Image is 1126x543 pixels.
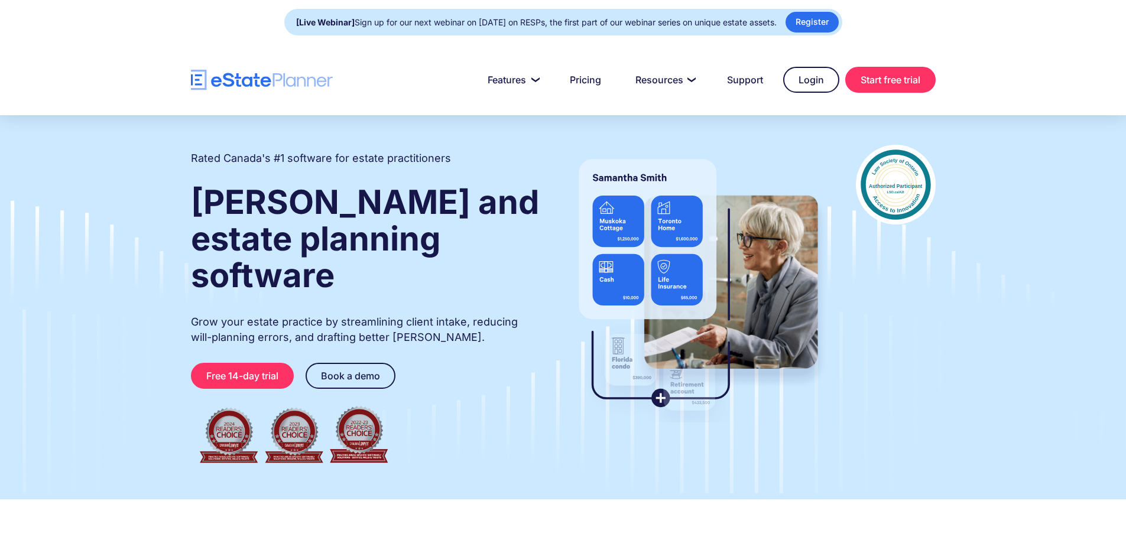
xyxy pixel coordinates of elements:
[713,68,777,92] a: Support
[556,68,615,92] a: Pricing
[191,151,451,166] h2: Rated Canada's #1 software for estate practitioners
[621,68,707,92] a: Resources
[786,12,839,32] a: Register
[191,70,333,90] a: home
[564,145,832,422] img: estate planner showing wills to their clients, using eState Planner, a leading estate planning so...
[306,363,395,389] a: Book a demo
[296,14,777,31] div: Sign up for our next webinar on [DATE] on RESPs, the first part of our webinar series on unique e...
[191,314,541,345] p: Grow your estate practice by streamlining client intake, reducing will-planning errors, and draft...
[845,67,936,93] a: Start free trial
[191,363,294,389] a: Free 14-day trial
[191,182,539,295] strong: [PERSON_NAME] and estate planning software
[296,17,355,27] strong: [Live Webinar]
[783,67,839,93] a: Login
[473,68,550,92] a: Features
